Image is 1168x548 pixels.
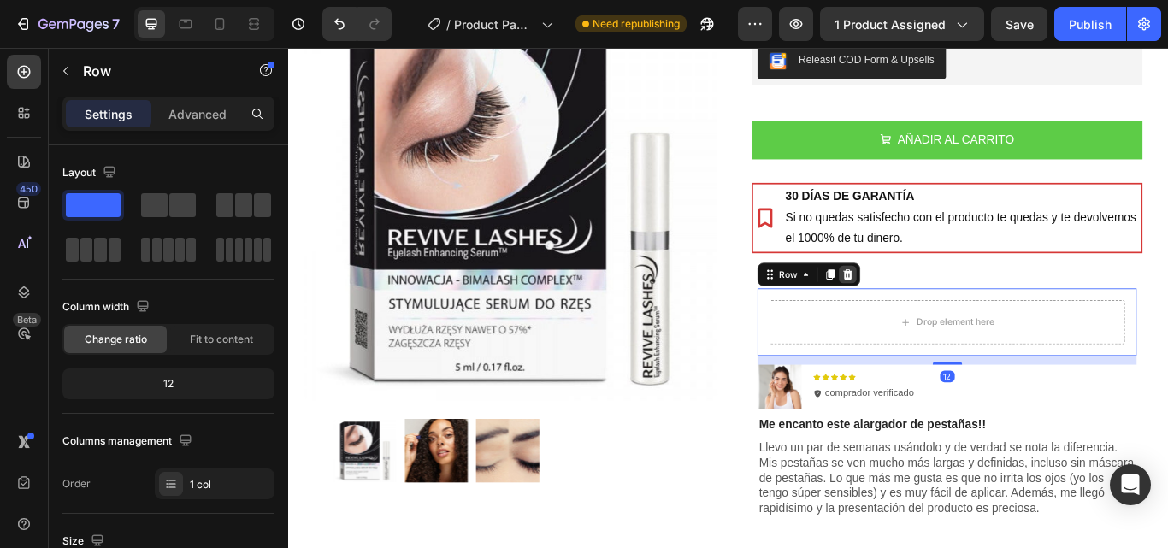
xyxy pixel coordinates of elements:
p: Settings [85,105,133,123]
p: Si no quedas satisfecho con el producto te quedas y te devolvemos el 1000% de tu dinero. [579,187,991,237]
img: gempages_551540033631290218-20c0e985-08f1-4e51-84a9-2cac3d1c5b3e.png [546,370,598,421]
div: Open Intercom Messenger [1110,464,1151,505]
button: Publish [1054,7,1126,41]
span: Product Page - [DATE] 20:09:19 [454,15,534,33]
div: Column width [62,296,153,319]
span: / [446,15,451,33]
strong: 30 DÍAS DE GARANTÍA [579,167,729,181]
span: 1 product assigned [835,15,946,33]
button: 7 [7,7,127,41]
span: Change ratio [85,332,147,347]
button: AÑADIR AL CARRITO [540,85,995,131]
div: 1 col [190,477,270,492]
div: 450 [16,182,41,196]
div: Releasit COD Form & Upsells [594,6,752,24]
p: Advanced [168,105,227,123]
img: CKKYs5695_ICEAE=.webp [560,6,581,27]
div: Beta [13,313,41,327]
div: Columns management [62,430,196,453]
div: Drop element here [733,314,823,327]
p: comprador verificado [625,396,729,410]
button: 1 product assigned [820,7,984,41]
div: 12 [66,372,271,396]
div: 12 [759,377,776,391]
div: Undo/Redo [322,7,392,41]
p: 7 [112,14,120,34]
div: Row [568,257,596,273]
span: Fit to content [190,332,253,347]
span: Save [1006,17,1034,32]
div: Layout [62,162,120,185]
p: Me encanto este alargador de pestañas!! [548,432,987,450]
p: Llevo un par de semanas usándolo y de verdad se nota la diferencia. Mis pestañas se ven mucho más... [548,458,987,547]
button: Save [991,7,1047,41]
div: Publish [1069,15,1112,33]
div: Order [62,476,91,492]
div: AÑADIR AL CARRITO [710,96,846,121]
iframe: Design area [288,48,1168,548]
span: Need republishing [593,16,680,32]
p: Row [83,61,228,81]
